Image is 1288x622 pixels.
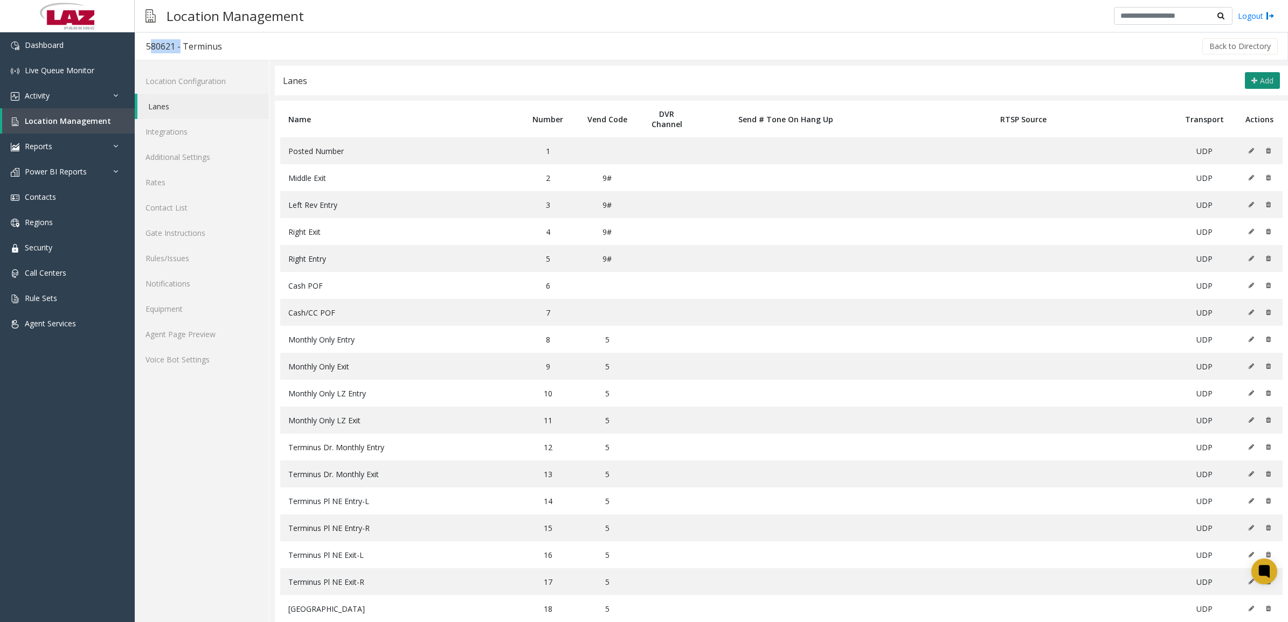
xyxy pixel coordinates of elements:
[1172,380,1236,407] td: UDP
[578,434,637,460] td: 5
[288,361,349,372] span: Monthly Only Exit
[288,550,364,560] span: Terminus Pl NE Exit-L
[1172,326,1236,353] td: UDP
[11,219,19,227] img: 'icon'
[1172,434,1236,460] td: UDP
[1172,245,1236,272] td: UDP
[1245,72,1280,89] button: Add
[1172,137,1236,164] td: UDP
[1172,272,1236,299] td: UDP
[518,191,577,218] td: 3
[11,92,19,101] img: 'icon'
[135,195,269,220] a: Contact List
[288,146,344,156] span: Posted Number
[1172,460,1236,487] td: UDP
[25,293,57,303] span: Rule Sets
[288,227,321,237] span: Right Exit
[578,514,637,541] td: 5
[1172,299,1236,326] td: UDP
[11,168,19,177] img: 'icon'
[518,380,577,407] td: 10
[135,296,269,322] a: Equipment
[135,246,269,271] a: Rules/Issues
[25,242,52,253] span: Security
[25,268,66,278] span: Call Centers
[518,568,577,595] td: 17
[135,271,269,296] a: Notifications
[1172,191,1236,218] td: UDP
[1172,218,1236,245] td: UDP
[25,318,76,329] span: Agent Services
[288,254,326,264] span: Right Entry
[25,116,111,126] span: Location Management
[578,460,637,487] td: 5
[578,541,637,568] td: 5
[135,170,269,195] a: Rates
[518,595,577,622] td: 18
[2,108,135,134] a: Location Management
[283,74,307,88] div: Lanes
[518,299,577,326] td: 7
[11,41,19,50] img: 'icon'
[25,192,56,202] span: Contacts
[518,353,577,380] td: 9
[146,3,156,29] img: pageIcon
[518,514,577,541] td: 15
[1172,164,1236,191] td: UDP
[875,101,1172,137] th: RTSP Source
[288,415,361,425] span: Monthly Only LZ Exit
[1202,38,1278,54] button: Back to Directory
[518,460,577,487] td: 13
[1172,514,1236,541] td: UDP
[1260,75,1273,86] span: Add
[288,469,379,479] span: Terminus Dr. Monthly Exit
[578,487,637,514] td: 5
[135,322,269,347] a: Agent Page Preview
[11,320,19,329] img: 'icon'
[1172,487,1236,514] td: UDP
[518,541,577,568] td: 16
[637,101,696,137] th: DVR Channel
[518,326,577,353] td: 8
[1172,407,1236,434] td: UDP
[1172,353,1236,380] td: UDP
[135,347,269,372] a: Voice Bot Settings
[1238,10,1275,22] a: Logout
[1172,595,1236,622] td: UDP
[518,137,577,164] td: 1
[25,65,94,75] span: Live Queue Monitor
[25,90,50,101] span: Activity
[288,577,364,587] span: Terminus Pl NE Exit-R
[288,281,323,291] span: Cash POF
[11,67,19,75] img: 'icon'
[518,164,577,191] td: 2
[1266,10,1275,22] img: logout
[25,141,52,151] span: Reports
[578,326,637,353] td: 5
[518,407,577,434] td: 11
[518,434,577,460] td: 12
[25,166,87,177] span: Power BI Reports
[518,245,577,272] td: 5
[288,173,326,183] span: Middle Exit
[518,101,577,137] th: Number
[25,217,53,227] span: Regions
[11,269,19,278] img: 'icon'
[578,101,637,137] th: Vend Code
[578,380,637,407] td: 5
[11,295,19,303] img: 'icon'
[288,523,370,533] span: Terminus Pl NE Entry-R
[11,244,19,253] img: 'icon'
[578,218,637,245] td: 9#
[1172,101,1236,137] th: Transport
[1237,101,1283,137] th: Actions
[578,595,637,622] td: 5
[578,568,637,595] td: 5
[578,164,637,191] td: 9#
[146,39,222,53] div: 580621 - Terminus
[288,307,335,318] span: Cash/CC POF
[288,200,337,210] span: Left Rev Entry
[288,388,366,399] span: Monthly Only LZ Entry
[11,117,19,126] img: 'icon'
[518,487,577,514] td: 14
